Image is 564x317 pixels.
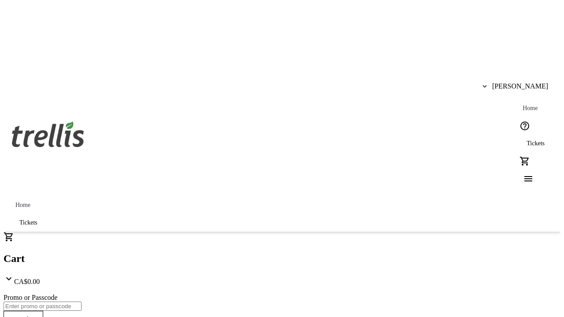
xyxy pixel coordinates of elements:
button: [PERSON_NAME] [475,77,555,95]
button: Menu [516,170,534,188]
span: [PERSON_NAME] [492,82,548,90]
span: Home [523,105,538,112]
span: Tickets [527,140,545,147]
label: Promo or Passcode [4,294,58,301]
span: CA$0.00 [14,278,40,285]
button: Help [516,117,534,135]
h2: Cart [4,253,560,265]
span: Home [15,202,30,209]
a: Tickets [516,135,555,152]
input: Enter promo or passcode [4,302,82,311]
a: Home [516,100,544,117]
div: CartCA$0.00 [4,232,560,286]
a: Home [9,196,37,214]
button: Cart [516,152,534,170]
a: Tickets [9,214,48,232]
span: Tickets [19,219,37,226]
img: Orient E2E Organization R31EXkmXA9's Logo [9,112,87,156]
